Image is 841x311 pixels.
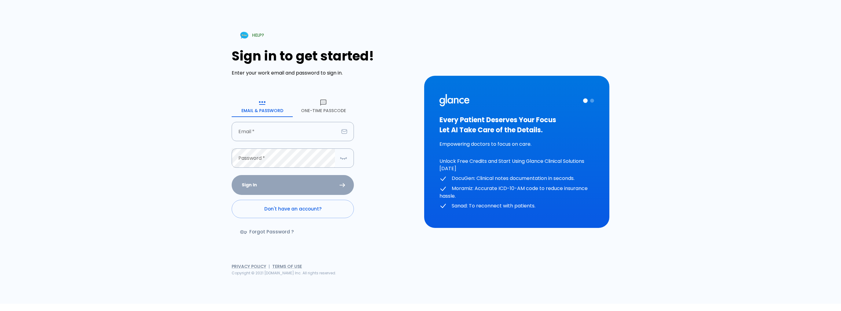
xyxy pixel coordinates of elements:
[439,185,594,200] p: Moramiz: Accurate ICD-10-AM code to reduce insurance hassle.
[232,270,336,276] span: Copyright © 2021 [DOMAIN_NAME] Inc. All rights reserved.
[439,115,594,135] h3: Every Patient Deserves Your Focus Let AI Take Care of the Details.
[272,263,302,269] a: Terms of Use
[232,200,354,218] a: Don't have an account?
[439,202,594,210] p: Sanad: To reconnect with patients.
[439,158,594,172] p: Unlock Free Credits and Start Using Glance Clinical Solutions [DATE]
[439,141,594,148] p: Empowering doctors to focus on care.
[232,69,417,77] p: Enter your work email and password to sign in.
[232,27,271,43] a: HELP?
[232,223,303,241] a: Forgot Password ?
[439,175,594,182] p: DocuGen: Clinical notes documentation in seconds.
[232,122,339,141] input: dr.ahmed@clinic.com
[239,30,250,41] img: Chat Support
[232,49,417,64] h1: Sign in to get started!
[232,95,293,117] button: Email & Password
[232,263,266,269] a: Privacy Policy
[269,263,270,269] span: |
[293,95,354,117] button: One-Time Passcode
